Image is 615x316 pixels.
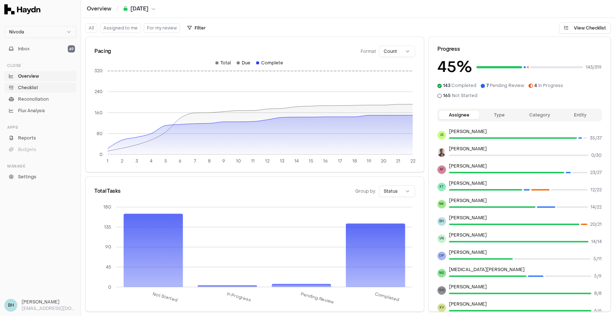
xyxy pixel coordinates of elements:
tspan: Completed [375,291,400,303]
tspan: 22 [410,158,415,164]
span: AF [437,165,446,174]
tspan: 0 [108,284,111,290]
span: NS [437,269,446,278]
tspan: 19 [367,158,371,164]
tspan: 0 [99,152,103,157]
p: [PERSON_NAME] [449,163,602,169]
span: KV [437,303,446,312]
tspan: 15 [309,158,313,164]
tspan: 21 [396,158,400,164]
tspan: 7 [194,158,196,164]
span: In Progress [534,83,563,88]
p: [PERSON_NAME] [449,301,602,307]
button: Entity [560,111,600,119]
span: 14 / 22 [591,204,602,210]
span: 6 / 6 [594,308,602,313]
button: View Checklist [559,22,611,34]
tspan: Not Started [152,291,178,303]
h3: [PERSON_NAME] [22,299,76,305]
p: [PERSON_NAME] [449,146,602,152]
span: / [115,5,120,12]
span: 14 / 14 [591,239,602,244]
a: Overview [4,71,76,81]
span: Reports [18,135,36,141]
span: 23 / 27 [590,170,602,175]
span: 5 / 11 [593,256,602,262]
tspan: 160 [95,110,103,116]
button: Filter [183,22,210,34]
div: Close [4,60,76,71]
button: Nivoda [4,26,76,38]
tspan: 18 [352,158,357,164]
p: [PERSON_NAME] [449,180,602,186]
p: [PERSON_NAME] [449,232,602,238]
tspan: 1 [107,158,108,164]
span: 12 / 22 [591,187,602,193]
a: Reconciliation [4,94,76,104]
span: Settings [18,174,36,180]
tspan: In Progress [226,291,252,303]
span: Overview [18,73,39,79]
span: Flux Analysis [18,107,45,114]
button: Budgets [4,145,76,155]
img: JP Smit [437,148,446,157]
tspan: 20 [381,158,387,164]
span: Nivoda [9,29,24,35]
tspan: 90 [105,244,111,250]
tspan: 6 [179,158,182,164]
p: [PERSON_NAME] [449,129,602,134]
p: [PERSON_NAME] [449,284,602,290]
div: Complete [256,60,283,66]
p: [PERSON_NAME] [449,249,602,255]
button: Inbox69 [4,44,76,54]
button: Assignee [439,111,479,119]
div: Pacing [94,48,111,55]
tspan: 8 [208,158,211,164]
tspan: 80 [97,131,103,137]
p: [PERSON_NAME] [449,198,602,203]
tspan: 12 [265,158,269,164]
tspan: 45 [106,264,111,270]
tspan: 5 [164,158,167,164]
span: KT [437,183,446,191]
tspan: 4 [150,158,152,164]
tspan: 10 [236,158,241,164]
div: Progress [437,46,602,53]
span: Pending Review [486,83,524,88]
tspan: 320 [94,68,103,74]
span: GG [437,286,446,295]
button: Type [479,111,520,119]
tspan: 240 [94,89,103,95]
span: 0 / 30 [591,152,602,158]
button: Assigned to me [100,23,141,33]
tspan: 14 [294,158,299,164]
span: JS [437,131,446,139]
span: 7 [486,83,489,88]
tspan: Pending Review [300,291,335,305]
div: Total [215,60,231,66]
div: Apps [4,122,76,133]
div: Due [237,60,250,66]
tspan: 16 [323,158,328,164]
span: Not Started [443,93,477,99]
a: Overview [87,5,111,13]
tspan: 17 [338,158,342,164]
span: 165 [443,93,451,99]
tspan: 9 [222,158,225,164]
span: Format [361,49,376,54]
p: [EMAIL_ADDRESS][DOMAIN_NAME] [22,305,76,312]
span: Checklist [18,84,38,91]
span: DP [437,252,446,260]
tspan: 180 [103,204,111,210]
button: All [85,23,97,33]
tspan: 13 [280,158,284,164]
span: [DATE] [130,5,148,13]
tspan: 11 [251,158,255,164]
span: BH [437,217,446,226]
button: Category [520,111,560,119]
span: Group by: [355,188,376,194]
span: Budgets [18,146,36,153]
span: Inbox [18,46,30,52]
span: 143 [443,83,450,88]
tspan: 135 [104,224,111,230]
